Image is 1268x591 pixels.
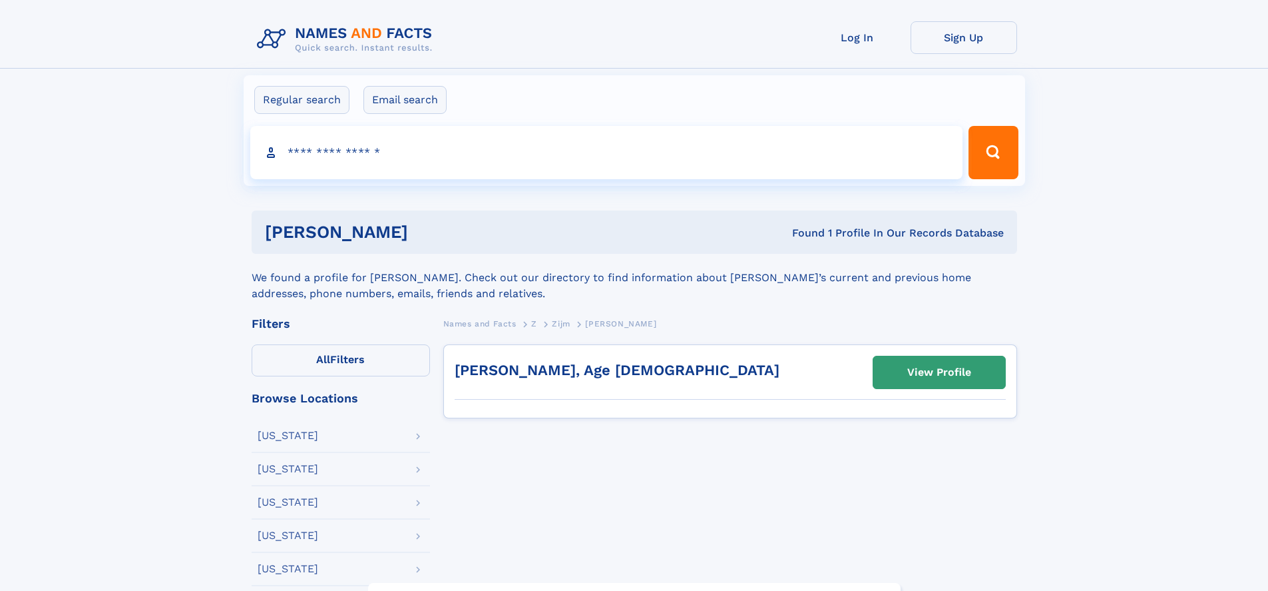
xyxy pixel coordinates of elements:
span: Zijm [552,319,570,328]
span: Z [531,319,537,328]
label: Email search [363,86,447,114]
a: View Profile [873,356,1005,388]
label: Filters [252,344,430,376]
div: [US_STATE] [258,564,318,574]
div: [US_STATE] [258,497,318,508]
div: View Profile [907,357,971,388]
div: [US_STATE] [258,464,318,474]
div: [US_STATE] [258,530,318,541]
span: All [316,353,330,366]
a: [PERSON_NAME], Age [DEMOGRAPHIC_DATA] [455,362,779,378]
div: Filters [252,318,430,330]
a: Log In [804,21,911,54]
span: [PERSON_NAME] [585,319,656,328]
button: Search Button [968,126,1018,179]
a: Zijm [552,315,570,332]
a: Names and Facts [443,315,517,332]
div: We found a profile for [PERSON_NAME]. Check out our directory to find information about [PERSON_N... [252,254,1017,302]
label: Regular search [254,86,349,114]
a: Sign Up [911,21,1017,54]
div: Browse Locations [252,392,430,404]
div: [US_STATE] [258,430,318,441]
h1: [PERSON_NAME] [265,224,600,241]
a: Z [531,315,537,332]
div: Found 1 Profile In Our Records Database [600,226,1004,241]
input: search input [250,126,963,179]
img: Logo Names and Facts [252,21,443,57]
